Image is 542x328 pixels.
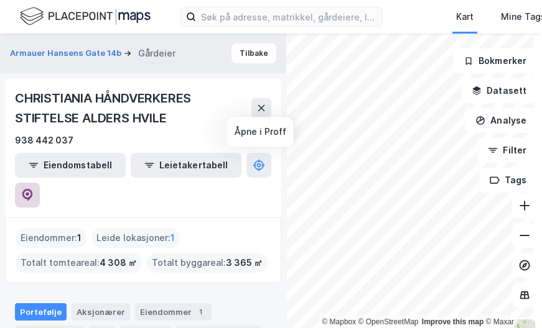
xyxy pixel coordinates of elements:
div: Aksjonærer [72,303,130,321]
button: Bokmerker [453,48,537,73]
button: Eiendomstabell [15,153,126,178]
button: Analyse [465,108,537,133]
div: Kart [456,9,474,24]
div: 1 [194,306,207,318]
button: Tags [479,168,537,193]
button: Leietakertabell [131,153,241,178]
div: Portefølje [15,303,67,321]
a: OpenStreetMap [358,317,419,326]
span: 3 365 ㎡ [226,255,263,270]
div: 938 442 037 [15,133,73,148]
button: Tilbake [231,43,276,63]
div: Eiendommer [135,303,212,321]
img: logo.f888ab2527a4732fd821a326f86c7f29.svg [20,6,151,27]
input: Søk på adresse, matrikkel, gårdeiere, leietakere eller personer [196,7,382,26]
div: CHRISTIANIA HÅNDVERKERES STIFTELSE ALDERS HVILE [15,88,251,128]
button: Filter [477,138,537,163]
button: Datasett [461,78,537,103]
div: Leide lokasjoner : [91,228,180,248]
div: Gårdeier [138,46,175,61]
span: 4 308 ㎡ [100,255,137,270]
button: Armauer Hansens Gate 14b [10,47,124,60]
iframe: Chat Widget [480,268,542,328]
div: Totalt byggareal : [147,253,268,273]
span: 1 [77,230,82,245]
a: Improve this map [422,317,484,326]
a: Mapbox [322,317,356,326]
div: Kontrollprogram for chat [480,268,542,328]
span: 1 [171,230,175,245]
div: Eiendommer : [16,228,86,248]
div: Totalt tomteareal : [16,253,142,273]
